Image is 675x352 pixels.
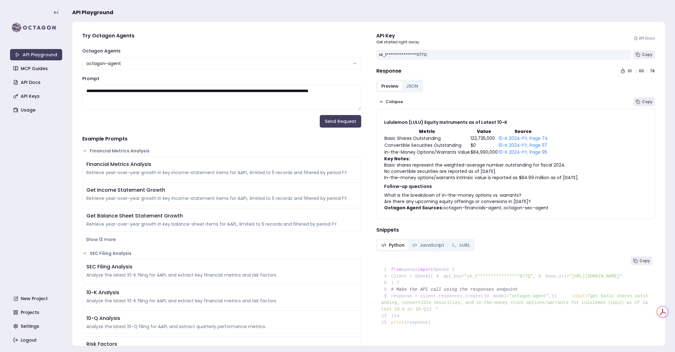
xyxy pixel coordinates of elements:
[585,294,588,299] span: =
[533,274,536,279] span: ,
[384,174,647,181] li: In-the-money options/warrants intrinsic value is reported as $84.99 million as of [DATE].
[384,119,647,125] h3: Lululemon (LULU) Equity Instruments as of Latest 10-K
[11,321,63,332] a: Settings
[11,91,63,102] a: API Keys
[443,274,464,279] span: api_key=
[86,221,357,227] div: Retrieve year-over-year growth in key balance-sheet items for AAPL, limited to 5 records and filt...
[86,298,357,304] div: Analyze the latest 10-K filing for AAPL and extract key financial metrics and risk factors.
[419,128,435,135] strong: Metric
[477,128,491,135] strong: Value
[82,148,361,154] button: Financial Metrics Analysis
[426,306,436,313] span: 12
[381,273,391,280] span: 3
[11,77,63,88] a: API Docs
[551,293,561,300] span: 11
[498,135,548,141] a: 10-K 2024-FY, Page 74
[498,149,547,155] a: 10-K 2024-FY, Page 95
[631,256,652,265] button: Copy
[436,307,438,312] span: "
[394,280,404,286] span: 7
[86,289,357,296] div: 10-K Analysis
[493,294,509,299] span: model=
[82,135,361,143] h4: Example Prompts
[394,313,404,319] span: 14
[470,135,498,142] td: 123,735,000
[376,32,419,40] div: API Key
[417,267,433,272] span: import
[639,69,644,74] div: 00
[650,69,655,74] div: 78
[82,48,121,54] label: Octagon Agents
[640,258,650,263] span: Copy
[459,242,470,248] span: cURL
[381,280,391,286] span: 6
[381,294,484,299] span: response = client.responses.create(
[384,135,470,142] td: Basic Shares Outstanding
[646,69,647,74] div: :
[86,212,357,220] div: Get Balance Sheet Statement Growth
[384,149,470,156] td: In-the-Money Options/Warrants Value
[389,242,405,248] span: Python
[376,67,401,75] h4: Response
[11,104,63,116] a: Usage
[549,294,551,299] span: ,
[536,273,546,280] span: 5
[483,293,493,300] span: 10
[381,267,391,273] span: 1
[378,81,402,91] button: Preview
[634,36,655,41] a: API Docs
[633,50,655,59] button: Copy
[384,156,410,162] strong: Key Notes:
[384,192,647,198] li: What is the breakdown of in-the-money options vs. warrants?
[86,169,357,176] div: Retrieve year-over-year growth in key income-statement items for AAPL, limited to 5 records and f...
[376,97,406,106] button: Collapse
[384,183,647,190] h3: Follow-up questions
[384,205,647,211] p: octagon-financials-agent, octagon-sec-agent
[10,21,62,34] img: logo-rect-yK7x_WSZ.svg
[86,315,357,322] div: 10-Q Analysis
[384,168,647,174] li: No convertible securities are reported as of [DATE].
[86,323,357,330] div: Analyze the latest 10-Q filing for AAPL and extract quarterly performance metrics.
[11,334,63,346] a: Logout
[381,286,391,293] span: 8
[86,340,357,348] div: Risk Factors
[402,267,417,272] span: openai
[642,52,652,57] span: Copy
[391,320,404,325] span: print
[82,234,361,245] button: Show 13 more
[386,99,403,104] span: Collapse
[86,263,357,271] div: SEC Filing Analysis
[381,293,391,300] span: 9
[404,320,431,325] span: (response)
[376,226,655,234] h4: Snippets
[391,287,518,292] span: # Make the API call using the responses endpoint
[86,186,357,194] div: Get Income Statement Growth
[569,274,622,279] span: "[URL][DOMAIN_NAME]"
[572,294,585,299] span: input
[470,142,498,149] td: $0
[449,267,459,273] span: 2
[11,63,63,74] a: MCP Guides
[384,205,443,211] strong: Octagon Agent Sources:
[82,32,361,40] h4: Try Octagon Agents
[376,40,419,45] p: Get started right away
[628,69,633,74] div: 01
[433,267,449,272] span: OpenAI
[391,267,402,272] span: from
[86,272,357,278] div: Analyze the latest 10-K filing for AAPL and extract key financial metrics and risk factors.
[381,313,394,318] span: )
[633,97,655,106] button: Copy
[381,274,433,279] span: client = OpenAI(
[381,294,649,312] span: "get basic shares outstanding, convertible securities, and in-the-money stock options/warrants fo...
[320,115,361,128] button: Send Request
[420,242,444,248] span: JavaScript
[86,161,357,168] div: Financial Metrics Analysis
[86,195,357,201] div: Retrieve year-over-year growth in key income-statement items for AAPL, limited to 5 records and f...
[545,274,569,279] span: base_url=
[635,69,636,74] div: :
[10,49,62,60] a: API Playground
[433,273,443,280] span: 4
[72,9,113,16] span: API Playground
[498,142,547,148] a: 10-K 2024-FY, Page 117
[11,293,63,304] a: New Project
